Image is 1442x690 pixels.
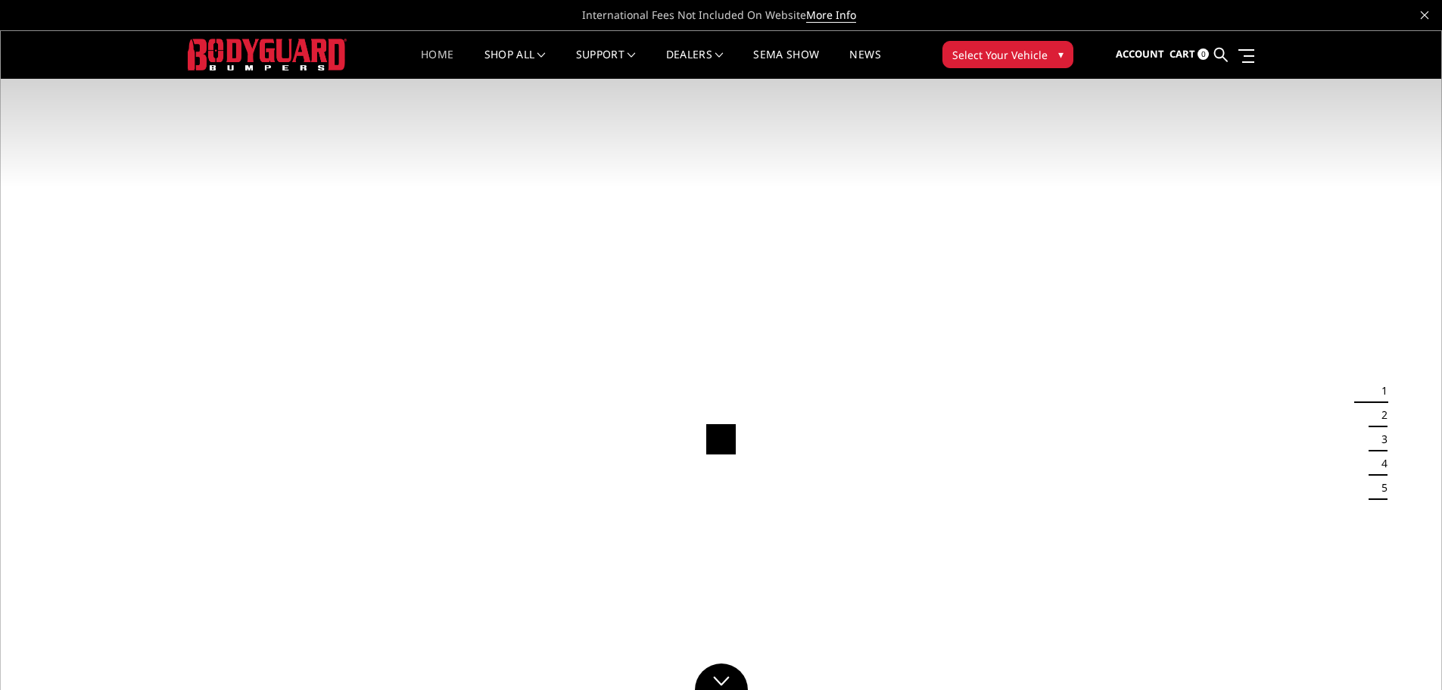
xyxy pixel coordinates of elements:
button: 2 of 5 [1372,403,1387,427]
a: shop all [484,49,546,79]
span: ▾ [1058,46,1064,62]
a: More Info [806,8,856,23]
button: 3 of 5 [1372,427,1387,451]
a: Dealers [666,49,724,79]
span: Cart [1169,47,1195,61]
span: Select Your Vehicle [952,47,1048,63]
span: Account [1116,47,1164,61]
img: BODYGUARD BUMPERS [188,39,347,70]
a: Account [1116,34,1164,75]
button: 1 of 5 [1372,379,1387,403]
a: News [849,49,880,79]
a: Support [576,49,636,79]
a: SEMA Show [753,49,819,79]
button: 5 of 5 [1372,476,1387,500]
a: Cart 0 [1169,34,1209,75]
button: Select Your Vehicle [942,41,1073,68]
a: Home [421,49,453,79]
a: Click to Down [695,663,748,690]
span: 0 [1198,48,1209,60]
button: 4 of 5 [1372,451,1387,476]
